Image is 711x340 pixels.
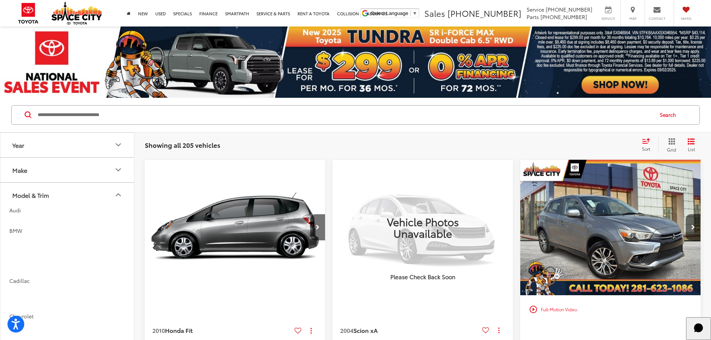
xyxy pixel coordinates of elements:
svg: Start Chat [689,318,708,338]
span: 2004 [340,326,353,334]
img: Space City Toyota [52,1,102,25]
button: Search [653,106,687,124]
div: Model & Trim [114,190,123,199]
span: Contact [649,16,665,21]
a: 2010Honda Fit [152,326,291,334]
span: ​ [410,10,411,16]
span: List [687,146,695,152]
span: ▼ [412,10,417,16]
span: Service [600,16,617,21]
span: Saved [678,16,694,21]
button: Grid View [658,138,682,153]
img: 2010 Honda Fit Base FWD [144,160,326,296]
img: Vehicle Photos Unavailable Please Check Back Soon [333,160,513,295]
span: Chevrolet [9,312,34,320]
button: Actions [305,324,318,337]
a: Select Language​ [371,10,417,16]
a: 2018 Mitsubishi Outlander Sport 2.0 ES 4x22018 Mitsubishi Outlander Sport 2.0 ES 4x22018 Mitsubis... [520,160,701,295]
span: Audi [9,206,21,214]
span: dropdown dots [498,327,499,333]
a: 2004Scion xA [340,326,479,334]
div: 2010 Honda Fit Base 0 [144,160,326,295]
button: YearYear [0,133,135,157]
img: 2018 Mitsubishi Outlander Sport 2.0 ES 4x2 [520,160,701,296]
span: Honda Fit [165,326,193,334]
div: Make [114,165,123,174]
span: Scion xA [353,326,378,334]
input: Search by Make, Model, or Keyword [37,106,653,124]
button: Next image [310,214,325,240]
div: Year [114,140,123,149]
span: [PHONE_NUMBER] [448,7,521,19]
span: Sort [642,146,650,152]
div: Make [12,166,27,174]
a: 2010 Honda Fit Base FWD2010 Honda Fit Base FWD2010 Honda Fit Base FWD2010 Honda Fit Base FWD [144,160,326,295]
span: BMW [9,227,22,234]
button: Actions [492,324,505,337]
span: Select Language [371,10,408,16]
span: Service [527,6,544,13]
div: Year [12,141,24,149]
span: [PHONE_NUMBER] [546,6,592,13]
span: 2010 [152,326,165,334]
span: [PHONE_NUMBER] [540,13,587,21]
span: Sales [424,7,445,19]
div: Model & Trim [12,191,49,199]
button: List View [682,138,701,153]
button: MakeMake [0,158,135,182]
div: 2018 Mitsubishi Outlander Sport 2.0 ES 0 [520,160,701,295]
button: Model & TrimModel & Trim [0,183,135,207]
button: Select sort value [638,138,658,153]
span: Grid [667,146,676,153]
span: Showing all 205 vehicles [145,140,220,149]
button: Next image [686,214,701,240]
span: dropdown dots [311,328,312,334]
span: Map [624,16,641,21]
a: VIEW_DETAILS [333,160,513,295]
span: Parts [527,13,539,21]
span: Cadillac [9,277,29,284]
